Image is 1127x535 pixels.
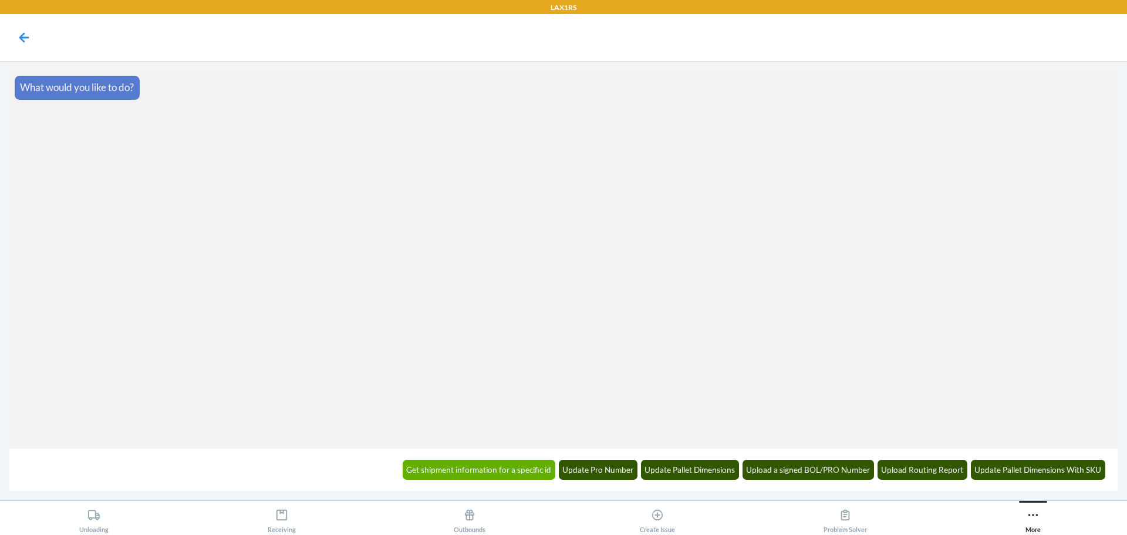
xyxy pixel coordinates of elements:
div: Outbounds [454,504,485,533]
button: Upload a signed BOL/PRO Number [743,460,875,480]
p: LAX1RS [551,2,576,13]
button: More [939,501,1127,533]
button: Receiving [188,501,376,533]
button: Update Pallet Dimensions [641,460,740,480]
div: Unloading [79,504,109,533]
div: Problem Solver [824,504,867,533]
button: Outbounds [376,501,563,533]
div: Create Issue [640,504,675,533]
p: What would you like to do? [20,80,134,95]
button: Create Issue [563,501,751,533]
div: More [1025,504,1041,533]
button: Problem Solver [751,501,939,533]
button: Update Pro Number [559,460,638,480]
button: Get shipment information for a specific id [403,460,556,480]
div: Receiving [268,504,296,533]
button: Update Pallet Dimensions With SKU [971,460,1106,480]
button: Upload Routing Report [878,460,968,480]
